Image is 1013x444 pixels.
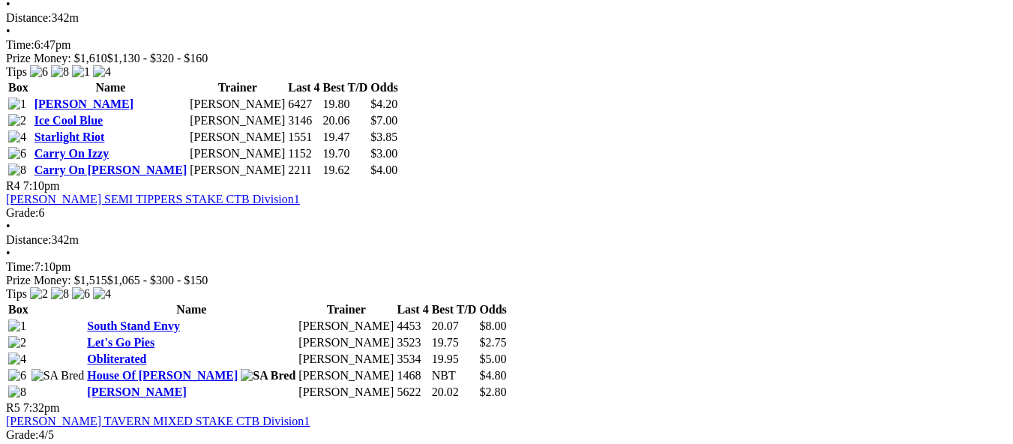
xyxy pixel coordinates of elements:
[6,233,1007,247] div: 342m
[8,336,26,349] img: 2
[8,319,26,333] img: 1
[396,335,429,350] td: 3523
[34,114,103,127] a: Ice Cool Blue
[8,97,26,111] img: 1
[396,352,429,367] td: 3534
[6,220,10,232] span: •
[93,65,111,79] img: 4
[479,352,506,365] span: $5.00
[8,147,26,160] img: 6
[370,130,397,143] span: $3.85
[93,287,111,301] img: 4
[298,385,394,400] td: [PERSON_NAME]
[479,336,506,349] span: $2.75
[189,163,286,178] td: [PERSON_NAME]
[287,163,320,178] td: 2211
[6,38,34,51] span: Time:
[396,385,429,400] td: 5622
[287,130,320,145] td: 1551
[72,287,90,301] img: 6
[479,369,506,382] span: $4.80
[431,352,478,367] td: 19.95
[34,147,109,160] a: Carry On Izzy
[189,97,286,112] td: [PERSON_NAME]
[431,368,478,383] td: NBT
[370,97,397,110] span: $4.20
[287,146,320,161] td: 1152
[6,52,1007,65] div: Prize Money: $1,610
[8,81,28,94] span: Box
[107,274,208,286] span: $1,065 - $300 - $150
[479,319,506,332] span: $8.00
[431,319,478,334] td: 20.07
[30,287,48,301] img: 2
[8,303,28,316] span: Box
[6,11,1007,25] div: 342m
[8,352,26,366] img: 4
[322,146,369,161] td: 19.70
[189,80,286,95] th: Trainer
[6,206,39,219] span: Grade:
[6,25,10,37] span: •
[370,80,398,95] th: Odds
[241,369,295,382] img: SA Bred
[287,113,320,128] td: 3146
[396,302,429,317] th: Last 4
[72,65,90,79] img: 1
[6,401,20,414] span: R5
[6,415,310,427] a: [PERSON_NAME] TAVERN MIXED STAKE CTB Division1
[8,114,26,127] img: 2
[6,260,1007,274] div: 7:10pm
[34,80,188,95] th: Name
[23,179,60,192] span: 7:10pm
[298,319,394,334] td: [PERSON_NAME]
[6,428,39,441] span: Grade:
[31,369,85,382] img: SA Bred
[322,113,369,128] td: 20.06
[6,179,20,192] span: R4
[8,385,26,399] img: 8
[322,130,369,145] td: 19.47
[479,385,506,398] span: $2.80
[23,401,60,414] span: 7:32pm
[8,369,26,382] img: 6
[6,65,27,78] span: Tips
[322,97,369,112] td: 19.80
[298,368,394,383] td: [PERSON_NAME]
[6,206,1007,220] div: 6
[87,385,186,398] a: [PERSON_NAME]
[6,193,300,205] a: [PERSON_NAME] SEMI TIPPERS STAKE CTB Division1
[396,368,429,383] td: 1468
[189,130,286,145] td: [PERSON_NAME]
[34,163,187,176] a: Carry On [PERSON_NAME]
[6,274,1007,287] div: Prize Money: $1,515
[431,335,478,350] td: 19.75
[34,97,133,110] a: [PERSON_NAME]
[370,114,397,127] span: $7.00
[298,352,394,367] td: [PERSON_NAME]
[86,302,296,317] th: Name
[189,113,286,128] td: [PERSON_NAME]
[6,233,51,246] span: Distance:
[287,80,320,95] th: Last 4
[370,163,397,176] span: $4.00
[51,65,69,79] img: 8
[322,163,369,178] td: 19.62
[87,352,146,365] a: Obliterated
[6,11,51,24] span: Distance:
[87,336,154,349] a: Let's Go Pies
[51,287,69,301] img: 8
[6,38,1007,52] div: 6:47pm
[370,147,397,160] span: $3.00
[6,247,10,259] span: •
[322,80,369,95] th: Best T/D
[6,428,1007,442] div: 4/5
[6,260,34,273] span: Time:
[287,97,320,112] td: 6427
[87,319,180,332] a: South Stand Envy
[298,335,394,350] td: [PERSON_NAME]
[107,52,208,64] span: $1,130 - $320 - $160
[87,369,238,382] a: House Of [PERSON_NAME]
[431,385,478,400] td: 20.02
[6,287,27,300] span: Tips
